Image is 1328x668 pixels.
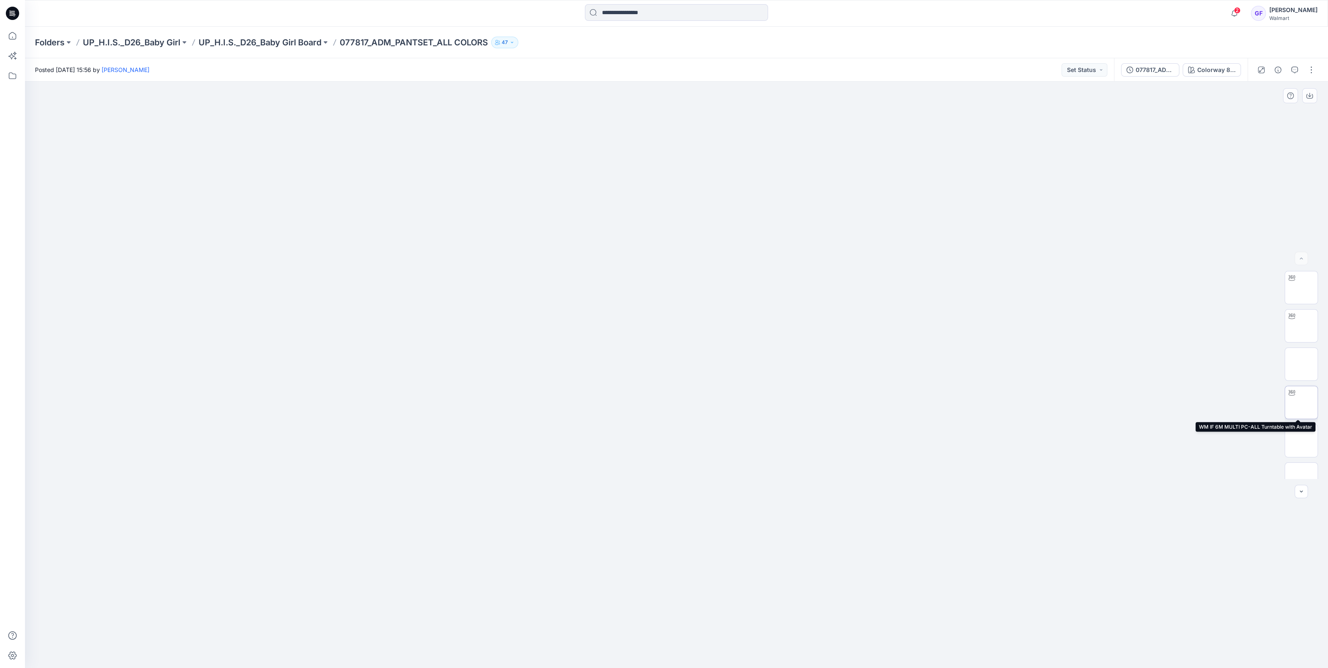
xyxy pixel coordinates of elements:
p: 077817_ADM_PANTSET_ALL COLORS [340,37,488,48]
a: [PERSON_NAME] [102,66,149,73]
button: 47 [491,37,518,48]
span: Posted [DATE] 15:56 by [35,65,149,74]
p: 47 [502,38,508,47]
a: Folders [35,37,65,48]
div: Walmart [1269,15,1318,21]
button: Colorway 8b 3 [1183,63,1241,77]
span: 2 [1234,7,1241,14]
button: Details [1271,63,1285,77]
a: UP_H.I.S._D26_Baby Girl [83,37,180,48]
div: Colorway 8b 3 [1197,65,1236,74]
div: 077817_ADM_PANTSET_ALL COLORS [1136,65,1174,74]
a: UP_H.I.S._D26_Baby Girl Board [199,37,321,48]
button: 077817_ADM_PANTSET_ALL COLORS [1121,63,1179,77]
div: [PERSON_NAME] [1269,5,1318,15]
div: GF [1251,6,1266,21]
